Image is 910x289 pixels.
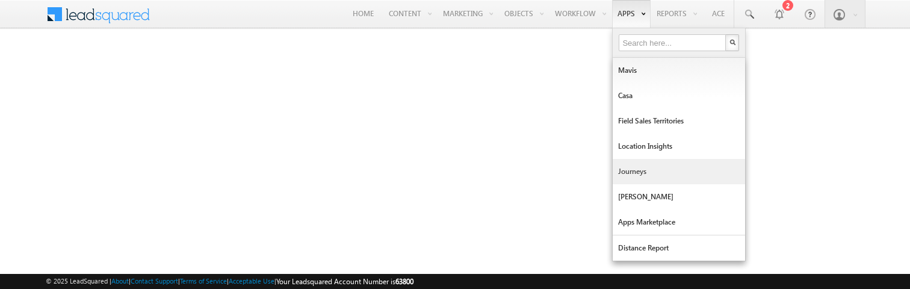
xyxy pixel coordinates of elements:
[613,210,745,235] a: Apps Marketplace
[395,277,413,286] span: 63800
[613,83,745,108] a: Casa
[729,39,735,45] img: Search
[619,34,727,51] input: Search here...
[276,277,413,286] span: Your Leadsquared Account Number is
[613,58,745,83] a: Mavis
[613,108,745,134] a: Field Sales Territories
[111,277,129,285] a: About
[613,235,745,261] a: Distance Report
[613,134,745,159] a: Location Insights
[180,277,227,285] a: Terms of Service
[229,277,274,285] a: Acceptable Use
[46,276,413,287] span: © 2025 LeadSquared | | | | |
[131,277,178,285] a: Contact Support
[613,184,745,210] a: [PERSON_NAME]
[613,159,745,184] a: Journeys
